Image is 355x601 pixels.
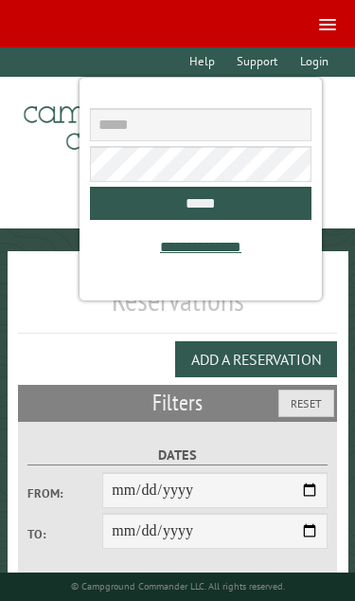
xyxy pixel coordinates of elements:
h2: Filters [18,385,338,421]
a: Support [228,47,287,77]
h1: Reservations [18,282,338,334]
button: Add a Reservation [175,341,337,377]
a: Help [181,47,224,77]
a: Login [291,47,337,77]
label: Dates [27,445,328,466]
small: © Campground Commander LLC. All rights reserved. [71,580,285,592]
button: Reset [278,390,334,417]
label: From: [27,484,102,502]
label: To: [27,525,102,543]
img: Campground Commander [18,84,255,158]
